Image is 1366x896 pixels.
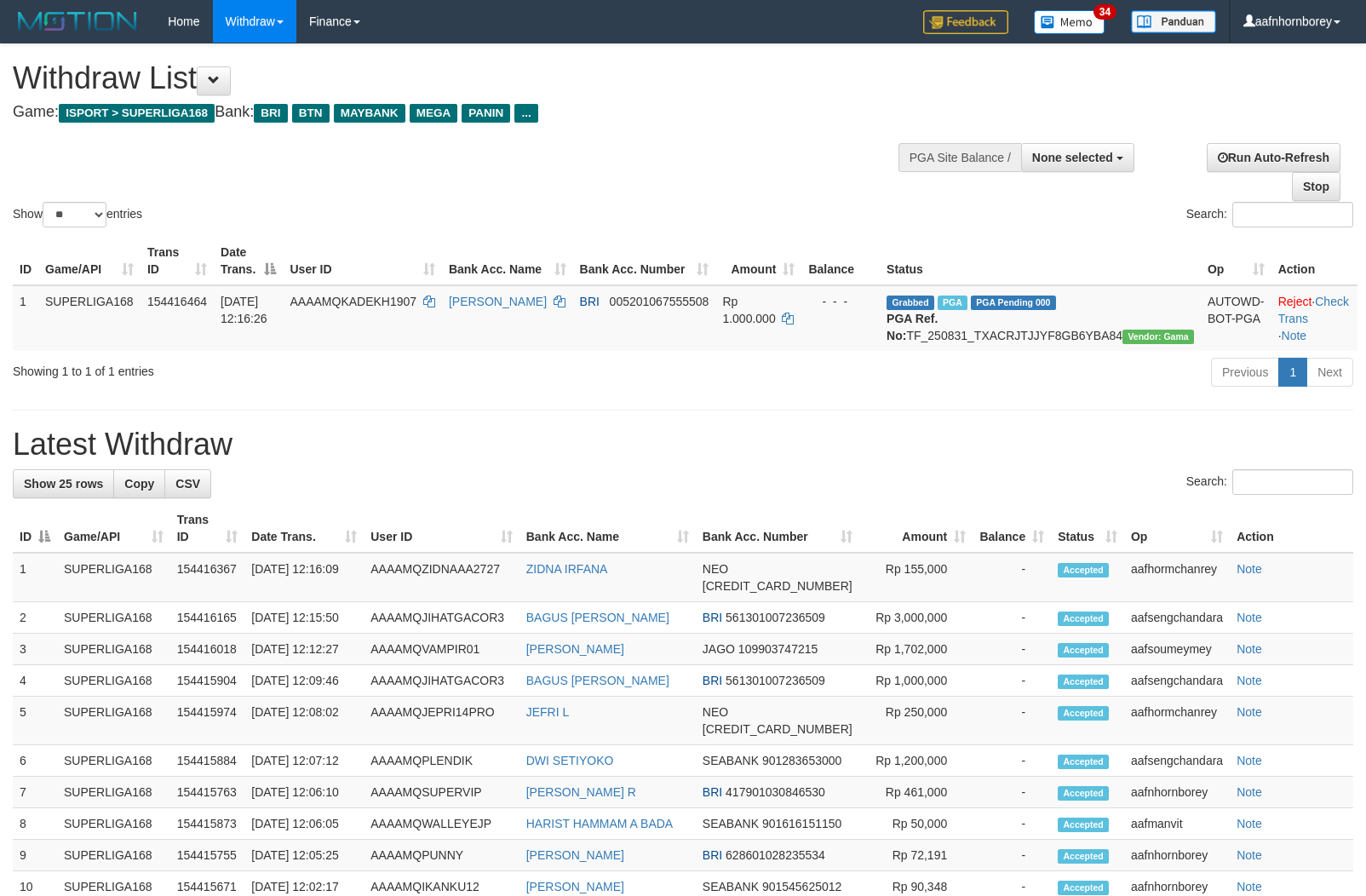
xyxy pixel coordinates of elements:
[364,504,519,553] th: User ID: activate to sort column ascending
[526,674,669,687] a: BAGUS [PERSON_NAME]
[1124,665,1230,697] td: aafsengchandara
[1032,151,1113,164] span: None selected
[880,237,1201,285] th: Status
[973,553,1051,602] td: -
[1058,755,1109,769] span: Accepted
[1271,237,1357,285] th: Action
[364,602,519,634] td: AAAAMQJIHATGACOR3
[283,237,441,285] th: User ID: activate to sort column ascending
[164,469,211,498] a: CSV
[170,777,245,808] td: 154415763
[1124,745,1230,777] td: aafsengchandara
[726,674,825,687] span: Copy 561301007236509 to clipboard
[214,237,283,285] th: Date Trans.: activate to sort column descending
[364,665,519,697] td: AAAAMQJIHATGACOR3
[290,295,416,308] span: AAAAMQKADEKH1907
[57,745,170,777] td: SUPERLIGA168
[1237,754,1262,767] a: Note
[971,296,1056,310] span: PGA Pending
[1131,10,1216,33] img: panduan.png
[13,745,57,777] td: 6
[59,104,215,123] span: ISPORT > SUPERLIGA168
[859,634,973,665] td: Rp 1,702,000
[973,808,1051,840] td: -
[1237,848,1262,862] a: Note
[124,477,154,491] span: Copy
[859,553,973,602] td: Rp 155,000
[526,642,624,656] a: [PERSON_NAME]
[1051,504,1124,553] th: Status: activate to sort column ascending
[1237,562,1262,576] a: Note
[726,848,825,862] span: Copy 628601028235534 to clipboard
[514,104,537,123] span: ...
[703,754,759,767] span: SEABANK
[519,504,696,553] th: Bank Acc. Name: activate to sort column ascending
[221,295,267,325] span: [DATE] 12:16:26
[334,104,405,123] span: MAYBANK
[43,202,106,227] select: Showentries
[859,697,973,745] td: Rp 250,000
[859,745,973,777] td: Rp 1,200,000
[244,602,364,634] td: [DATE] 12:15:50
[1237,817,1262,830] a: Note
[292,104,330,123] span: BTN
[244,697,364,745] td: [DATE] 12:08:02
[738,642,818,656] span: Copy 109903747215 to clipboard
[1278,295,1312,308] a: Reject
[1058,563,1109,577] span: Accepted
[13,602,57,634] td: 2
[973,777,1051,808] td: -
[410,104,458,123] span: MEGA
[1093,4,1116,20] span: 34
[973,840,1051,871] td: -
[526,880,624,893] a: [PERSON_NAME]
[57,504,170,553] th: Game/API: activate to sort column ascending
[170,504,245,553] th: Trans ID: activate to sort column ascending
[1058,706,1109,721] span: Accepted
[898,143,1021,172] div: PGA Site Balance /
[244,808,364,840] td: [DATE] 12:06:05
[1058,643,1109,658] span: Accepted
[170,553,245,602] td: 154416367
[1232,469,1353,495] input: Search:
[1124,602,1230,634] td: aafsengchandara
[526,785,636,799] a: [PERSON_NAME] R
[580,295,600,308] span: BRI
[57,602,170,634] td: SUPERLIGA168
[364,553,519,602] td: AAAAMQZIDNAAA2727
[1034,10,1105,34] img: Button%20Memo.svg
[57,808,170,840] td: SUPERLIGA168
[147,295,207,308] span: 154416464
[364,697,519,745] td: AAAAMQJEPRI14PRO
[244,665,364,697] td: [DATE] 12:09:46
[973,697,1051,745] td: -
[1021,143,1134,172] button: None selected
[703,848,722,862] span: BRI
[1201,285,1271,351] td: AUTOWD-BOT-PGA
[13,9,142,34] img: MOTION_logo.png
[726,611,825,624] span: Copy 561301007236509 to clipboard
[13,428,1353,462] h1: Latest Withdraw
[880,285,1201,351] td: TF_250831_TXACRJTJJYF8GB6YBA84
[141,237,214,285] th: Trans ID: activate to sort column ascending
[859,840,973,871] td: Rp 72,191
[703,674,722,687] span: BRI
[703,705,728,719] span: NEO
[526,611,669,624] a: BAGUS [PERSON_NAME]
[1186,469,1353,495] label: Search:
[887,312,938,342] b: PGA Ref. No:
[887,296,934,310] span: Grabbed
[364,634,519,665] td: AAAAMQVAMPIR01
[1124,553,1230,602] td: aafhormchanrey
[13,469,114,498] a: Show 25 rows
[38,285,141,351] td: SUPERLIGA168
[703,562,728,576] span: NEO
[859,665,973,697] td: Rp 1,000,000
[24,477,103,491] span: Show 25 rows
[1124,808,1230,840] td: aafmanvit
[244,745,364,777] td: [DATE] 12:07:12
[57,634,170,665] td: SUPERLIGA168
[573,237,716,285] th: Bank Acc. Number: activate to sort column ascending
[526,817,673,830] a: HARIST HAMMAM A BADA
[923,10,1008,34] img: Feedback.jpg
